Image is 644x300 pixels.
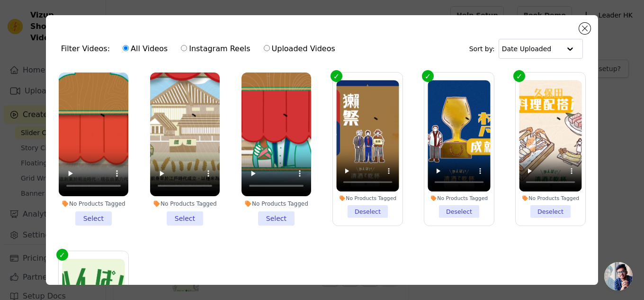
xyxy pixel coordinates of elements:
[61,38,340,60] div: Filter Videos:
[519,195,581,202] div: No Products Tagged
[59,200,128,208] div: No Products Tagged
[263,43,336,55] label: Uploaded Videos
[428,195,490,202] div: No Products Tagged
[180,43,250,55] label: Instagram Reels
[122,43,168,55] label: All Videos
[469,39,583,59] div: Sort by:
[579,23,590,34] button: Close modal
[604,262,633,291] a: 打開聊天
[150,200,220,208] div: No Products Tagged
[241,200,311,208] div: No Products Tagged
[336,195,399,202] div: No Products Tagged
